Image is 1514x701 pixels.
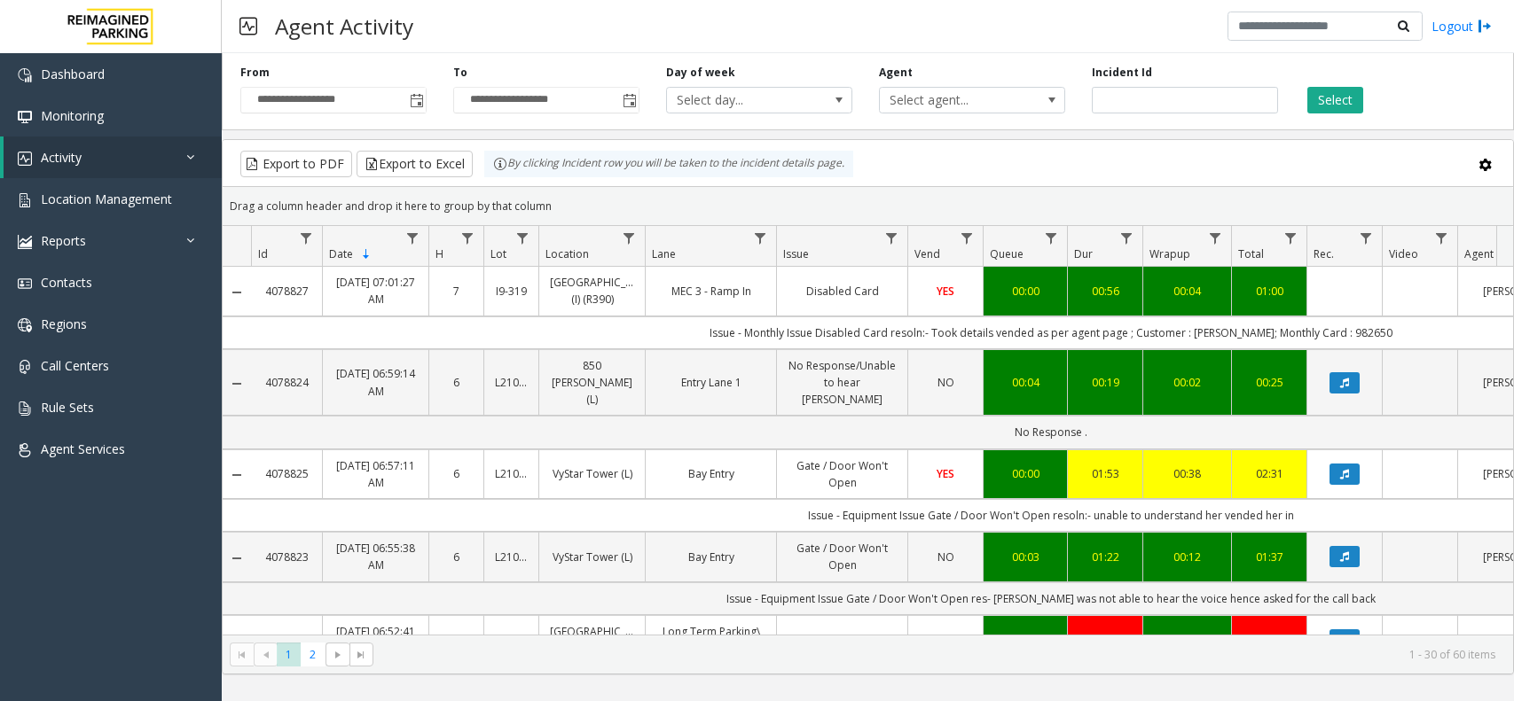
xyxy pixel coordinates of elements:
span: Page 2 [301,643,325,666]
a: 01:53 [1079,465,1132,482]
a: Wrapup Filter Menu [1204,226,1228,250]
a: 00:56 [1079,283,1132,300]
div: 01:00 [1243,283,1296,300]
h3: Agent Activity [266,4,422,48]
img: 'icon' [18,360,32,374]
span: Agent [1464,246,1494,261]
a: 4078825 [262,465,311,482]
span: Lot [490,246,506,261]
span: Sortable [359,247,373,261]
a: 03:06 [1079,631,1132,648]
label: Incident Id [1092,65,1152,81]
a: Entry Lane 1 [656,374,765,391]
label: Agent [879,65,913,81]
span: Activity [41,149,82,166]
a: 4078824 [262,374,311,391]
span: YES [937,632,954,647]
a: 00:00 [994,465,1056,482]
span: Video [1389,246,1418,261]
a: Activity [4,136,222,178]
a: [DATE] 06:59:14 AM [333,365,418,399]
span: Go to the last page [349,643,373,667]
span: Regions [41,315,87,332]
span: Rec. [1314,246,1334,261]
a: [DATE] 07:01:27 AM [333,274,418,308]
a: 00:00 [994,283,1056,300]
button: Select [1307,87,1363,113]
a: Collapse Details [223,285,251,300]
span: Date [329,246,353,261]
span: Vend [914,246,940,261]
a: Lot Filter Menu [511,226,535,250]
div: 00:04 [994,374,1056,391]
span: Select day... [667,88,814,113]
a: NO [919,374,972,391]
span: Go to the next page [331,648,345,662]
div: Data table [223,226,1513,635]
a: Logout [1432,17,1492,35]
label: From [240,65,270,81]
a: 01:37 [1243,549,1296,565]
a: L21075700 [495,465,528,482]
div: 00:38 [1154,465,1220,482]
a: Issue Filter Menu [880,226,904,250]
span: Lane [652,246,676,261]
a: YES [919,283,972,300]
a: [DATE] 06:55:38 AM [333,540,418,573]
img: 'icon' [18,277,32,291]
span: Contacts [41,274,92,291]
span: Go to the next page [326,643,349,667]
button: Export to Excel [357,151,473,177]
a: Long Term Parking\ Equipment 4 [656,623,765,657]
label: Day of week [666,65,735,81]
a: [GEOGRAPHIC_DATA] (R390) [550,623,634,657]
a: H Filter Menu [456,226,480,250]
span: Toggle popup [619,88,639,113]
span: Location [545,246,589,261]
a: Queue Filter Menu [1039,226,1063,250]
div: 03:15 [1243,631,1296,648]
span: Dur [1074,246,1093,261]
span: NO [937,549,954,565]
a: 00:03 [1154,631,1220,648]
a: Bay Entry [656,549,765,565]
a: Lane Filter Menu [749,226,773,250]
a: 00:03 [994,549,1056,565]
a: Collapse Details [223,377,251,391]
a: Gate / Door Won't Open [788,457,897,491]
kendo-pager-info: 1 - 30 of 60 items [384,647,1495,662]
img: 'icon' [18,152,32,166]
a: VyStar Tower (L) [550,465,634,482]
a: MEC 3 - Ramp In [656,283,765,300]
a: 4078823 [262,549,311,565]
a: No Response/Unable to hear [PERSON_NAME] [788,357,897,409]
a: 4078827 [262,283,311,300]
img: 'icon' [18,318,32,332]
span: YES [937,284,954,299]
img: 'icon' [18,401,32,416]
span: Toggle popup [406,88,426,113]
a: 6 [440,374,473,391]
a: Video Filter Menu [1430,226,1454,250]
a: Date Filter Menu [401,226,425,250]
img: pageIcon [239,4,257,48]
a: Id Filter Menu [294,226,318,250]
a: 6 [440,549,473,565]
a: Out of Tickets [788,631,897,648]
img: logout [1478,17,1492,35]
a: 00:02 [1154,374,1220,391]
button: Export to PDF [240,151,352,177]
a: Bay Entry [656,465,765,482]
span: Rule Sets [41,399,94,416]
div: By clicking Incident row you will be taken to the incident details page. [484,151,853,177]
a: 6 [440,465,473,482]
a: 00:06 [994,631,1056,648]
a: Disabled Card [788,283,897,300]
